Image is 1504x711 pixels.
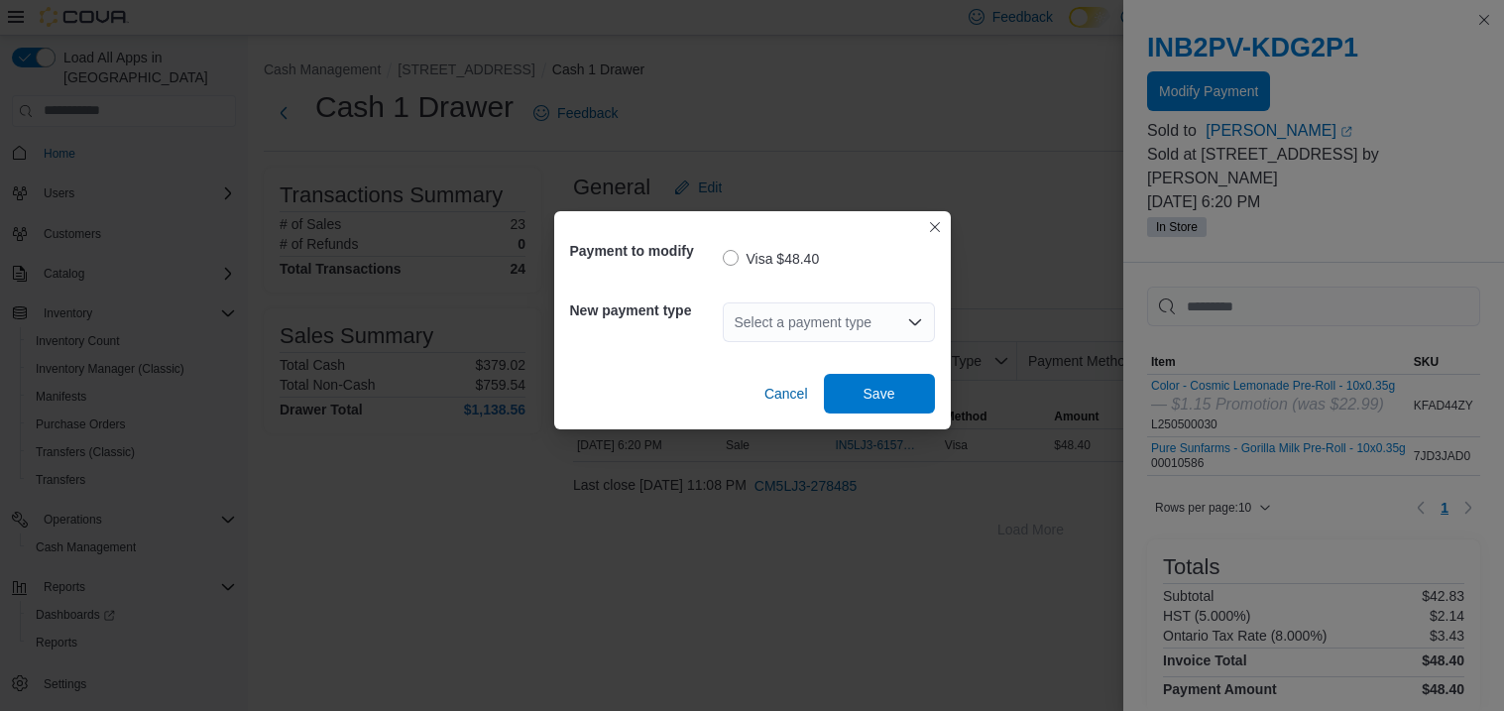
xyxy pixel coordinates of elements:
span: Save [864,384,895,404]
h5: Payment to modify [570,231,719,271]
button: Save [824,374,935,414]
input: Accessible screen reader label [735,310,737,334]
label: Visa $48.40 [723,247,820,271]
h5: New payment type [570,291,719,330]
button: Cancel [756,374,816,414]
button: Closes this modal window [923,215,947,239]
span: Cancel [764,384,808,404]
button: Open list of options [907,314,923,330]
